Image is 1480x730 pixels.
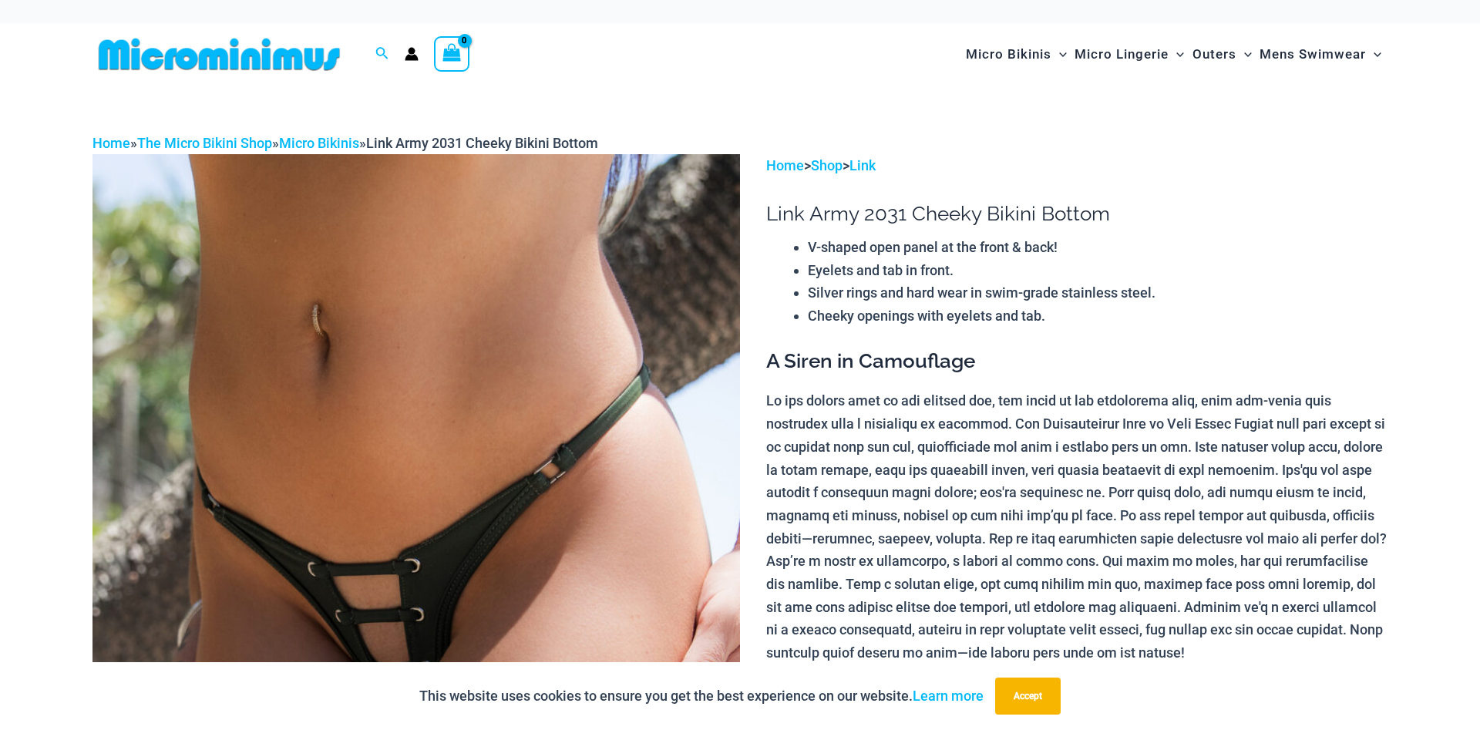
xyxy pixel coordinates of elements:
li: Cheeky openings with eyelets and tab. [808,304,1387,328]
span: Link Army 2031 Cheeky Bikini Bottom [366,135,598,151]
img: MM SHOP LOGO FLAT [92,37,346,72]
a: View Shopping Cart, empty [434,36,469,72]
span: Mens Swimwear [1260,35,1366,74]
a: Home [92,135,130,151]
span: Outers [1192,35,1236,74]
li: Eyelets and tab in front. [808,259,1387,282]
a: Search icon link [375,45,389,64]
span: Menu Toggle [1169,35,1184,74]
span: Menu Toggle [1236,35,1252,74]
p: > > [766,154,1387,177]
li: V-shaped open panel at the front & back! [808,236,1387,259]
a: Micro LingerieMenu ToggleMenu Toggle [1071,31,1188,78]
span: » » » [92,135,598,151]
a: Link [849,157,876,173]
span: Menu Toggle [1366,35,1381,74]
a: Account icon link [405,47,419,61]
span: Micro Bikinis [966,35,1051,74]
a: Micro BikinisMenu ToggleMenu Toggle [962,31,1071,78]
span: Micro Lingerie [1075,35,1169,74]
span: Menu Toggle [1051,35,1067,74]
p: This website uses cookies to ensure you get the best experience on our website. [419,685,984,708]
a: Learn more [913,688,984,704]
a: OutersMenu ToggleMenu Toggle [1189,31,1256,78]
a: Micro Bikinis [279,135,359,151]
a: The Micro Bikini Shop [137,135,272,151]
nav: Site Navigation [960,29,1387,80]
a: Mens SwimwearMenu ToggleMenu Toggle [1256,31,1385,78]
li: Silver rings and hard wear in swim-grade stainless steel. [808,281,1387,304]
p: Lo ips dolors amet co adi elitsed doe, tem incid ut lab etdolorema aliq, enim adm-venia quis nost... [766,389,1387,664]
button: Accept [995,678,1061,715]
h1: Link Army 2031 Cheeky Bikini Bottom [766,202,1387,226]
a: Shop [811,157,843,173]
a: Home [766,157,804,173]
h3: A Siren in Camouflage [766,348,1387,375]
